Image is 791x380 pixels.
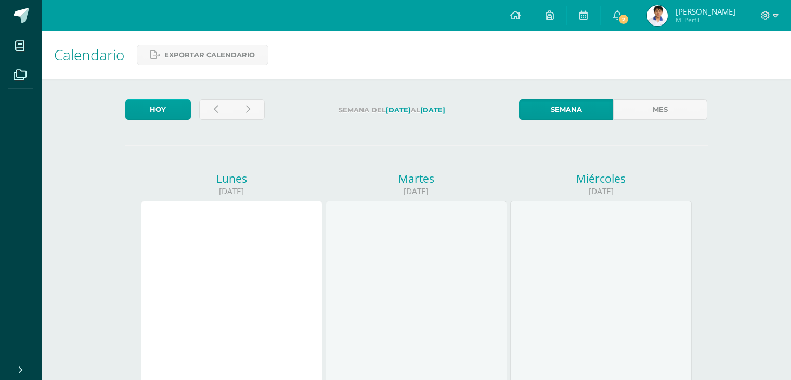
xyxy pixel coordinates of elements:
[326,186,507,197] div: [DATE]
[386,106,411,114] strong: [DATE]
[647,5,668,26] img: e1452881eee4047204c5bfab49ceb0f5.png
[125,99,191,120] a: Hoy
[273,99,511,121] label: Semana del al
[510,186,692,197] div: [DATE]
[141,186,322,197] div: [DATE]
[137,45,268,65] a: Exportar calendario
[510,171,692,186] div: Miércoles
[54,45,124,65] span: Calendario
[326,171,507,186] div: Martes
[164,45,255,65] span: Exportar calendario
[617,14,629,25] span: 2
[519,99,613,120] a: Semana
[676,6,735,17] span: [PERSON_NAME]
[420,106,445,114] strong: [DATE]
[613,99,707,120] a: Mes
[141,171,322,186] div: Lunes
[676,16,735,24] span: Mi Perfil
